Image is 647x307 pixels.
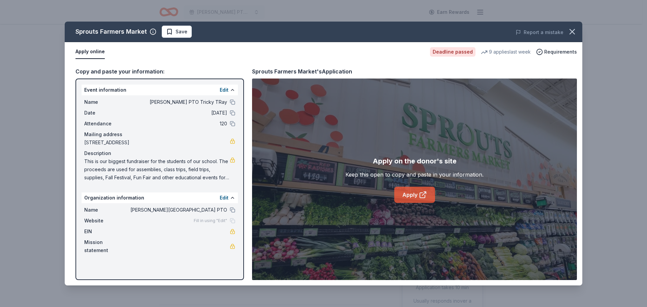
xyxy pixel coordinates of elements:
a: Apply [394,187,435,203]
span: Save [176,28,187,36]
span: This is our biggest fundraiser for the students of our school. The proceeds are used for assembli... [84,157,230,182]
div: Organization information [82,192,238,203]
span: [PERSON_NAME] PTO Tricky TRay [129,98,227,106]
div: Description [84,149,235,157]
div: Keep this open to copy and paste in your information. [345,171,484,179]
span: Date [84,109,129,117]
div: Mailing address [84,130,235,139]
div: Event information [82,85,238,95]
span: 120 [129,120,227,128]
span: Name [84,206,129,214]
span: [STREET_ADDRESS] [84,139,230,147]
div: Sprouts Farmers Market [75,26,147,37]
span: Name [84,98,129,106]
span: Requirements [544,48,577,56]
div: Sprouts Farmers Market's Application [252,67,352,76]
span: Mission statement [84,238,129,254]
button: Apply online [75,45,105,59]
span: EIN [84,227,129,236]
div: 9 applies last week [481,48,531,56]
button: Save [162,26,192,38]
div: Deadline passed [430,47,475,57]
span: [DATE] [129,109,227,117]
span: Fill in using "Edit" [194,218,227,223]
span: Attendance [84,120,129,128]
div: Apply on the donor's site [373,156,457,166]
button: Report a mistake [516,28,563,36]
button: Requirements [536,48,577,56]
button: Edit [220,86,228,94]
button: Edit [220,194,228,202]
span: Website [84,217,129,225]
span: [PERSON_NAME][GEOGRAPHIC_DATA] PTO [129,206,227,214]
div: Copy and paste your information: [75,67,244,76]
